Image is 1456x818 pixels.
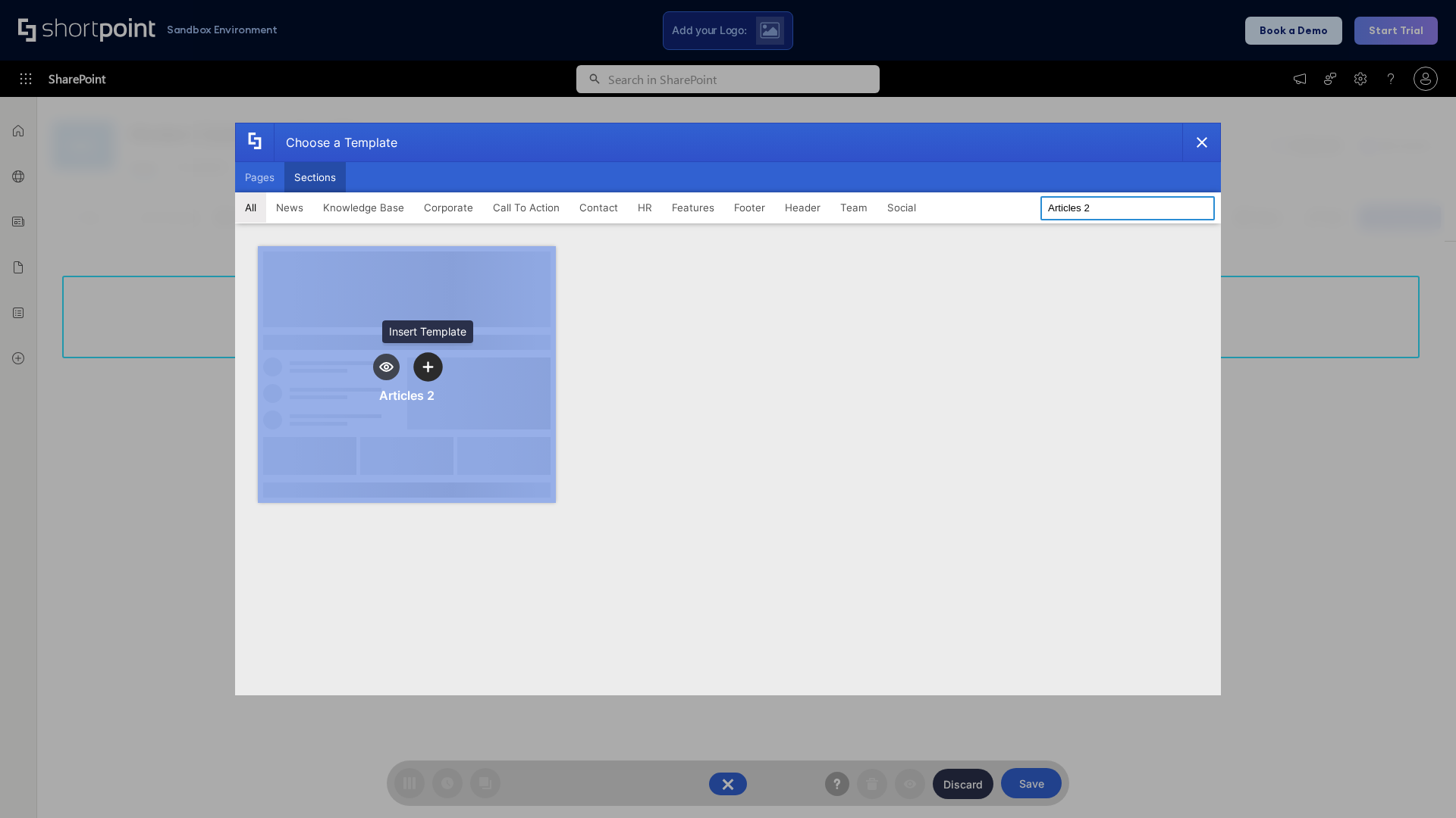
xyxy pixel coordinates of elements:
iframe: Chat Widget [1380,745,1456,818]
button: Footer [724,192,775,223]
button: Corporate [414,192,483,223]
button: Call To Action [483,192,570,223]
button: Pages [235,162,284,192]
input: Search [1040,196,1215,220]
div: Choose a Template [274,123,397,161]
button: Team [830,192,877,223]
div: template selector [235,123,1221,695]
button: Features [662,192,724,223]
button: Knowledge Base [313,192,414,223]
button: All [235,192,266,223]
button: News [266,192,313,223]
div: Articles 2 [379,388,435,403]
button: Header [775,192,830,223]
button: Social [877,192,926,223]
button: HR [628,192,662,223]
button: Sections [284,162,346,192]
button: Contact [570,192,628,223]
